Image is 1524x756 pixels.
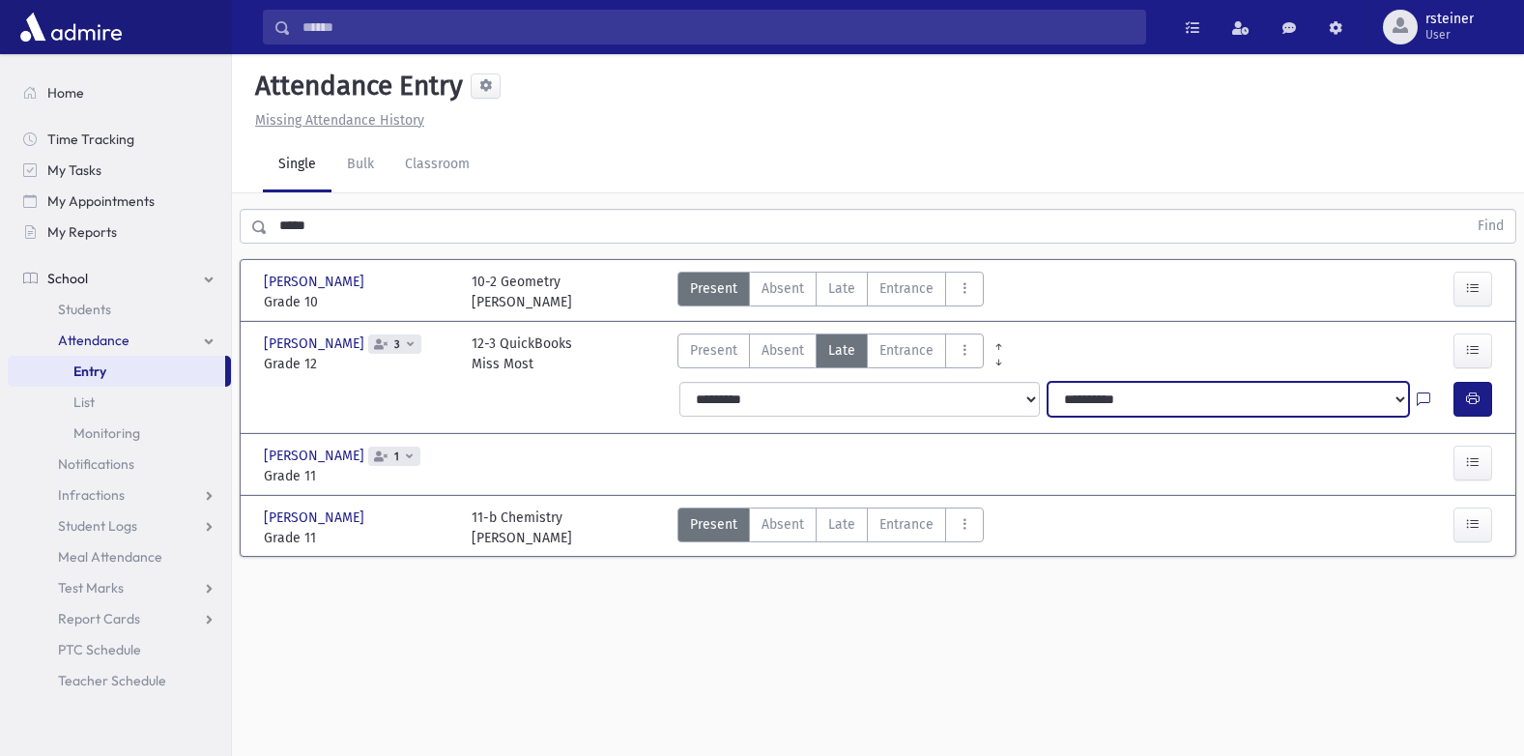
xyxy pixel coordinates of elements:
span: List [73,393,95,411]
span: Teacher Schedule [58,672,166,689]
span: Monitoring [73,424,140,442]
span: Grade 11 [264,466,452,486]
button: Find [1466,210,1515,243]
a: Classroom [389,138,485,192]
a: Time Tracking [8,124,231,155]
span: My Reports [47,223,117,241]
span: My Tasks [47,161,101,179]
span: Present [690,514,737,535]
a: My Tasks [8,155,231,186]
span: Absent [762,340,804,361]
span: User [1425,27,1474,43]
a: School [8,263,231,294]
a: Teacher Schedule [8,665,231,696]
a: Entry [8,356,225,387]
a: Monitoring [8,418,231,449]
span: Entry [73,363,106,380]
span: Late [828,340,855,361]
div: 10-2 Geometry [PERSON_NAME] [472,272,572,312]
span: rsteiner [1425,12,1474,27]
span: [PERSON_NAME] [264,508,368,528]
a: My Reports [8,217,231,247]
span: [PERSON_NAME] [264,272,368,292]
span: Late [828,514,855,535]
h5: Attendance Entry [247,70,463,102]
span: Time Tracking [47,131,134,148]
input: Search [291,10,1145,44]
span: Absent [762,278,804,299]
span: Present [690,278,737,299]
span: Late [828,278,855,299]
span: Entrance [879,278,934,299]
span: Absent [762,514,804,535]
div: AttTypes [677,272,984,312]
a: Test Marks [8,572,231,603]
span: Students [58,301,111,318]
span: Grade 10 [264,292,452,312]
span: [PERSON_NAME] [264,446,368,466]
a: Report Cards [8,603,231,634]
a: Bulk [331,138,389,192]
a: Attendance [8,325,231,356]
span: Grade 12 [264,354,452,374]
div: 12-3 QuickBooks Miss Most [472,334,572,374]
span: Notifications [58,455,134,473]
u: Missing Attendance History [255,112,424,129]
img: AdmirePro [15,8,127,46]
span: Grade 11 [264,528,452,548]
a: Students [8,294,231,325]
span: School [47,270,88,287]
a: Notifications [8,449,231,480]
div: 11-b Chemistry [PERSON_NAME] [472,508,572,548]
span: Student Logs [58,517,137,535]
a: Meal Attendance [8,541,231,572]
span: 3 [390,338,404,351]
span: Present [690,340,737,361]
span: Meal Attendance [58,548,162,566]
div: AttTypes [677,508,984,548]
a: Student Logs [8,510,231,541]
a: Missing Attendance History [247,112,424,129]
a: PTC Schedule [8,634,231,665]
span: PTC Schedule [58,641,141,658]
span: [PERSON_NAME] [264,334,368,354]
a: List [8,387,231,418]
span: 1 [390,451,403,463]
span: Report Cards [58,610,140,627]
span: Entrance [879,340,934,361]
a: Infractions [8,480,231,510]
span: Entrance [879,514,934,535]
div: AttTypes [677,334,984,374]
a: My Appointments [8,186,231,217]
span: Attendance [58,332,129,349]
a: Single [263,138,331,192]
a: Home [8,77,231,108]
span: Infractions [58,486,125,504]
span: Test Marks [58,579,124,596]
span: Home [47,84,84,102]
span: My Appointments [47,192,155,210]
